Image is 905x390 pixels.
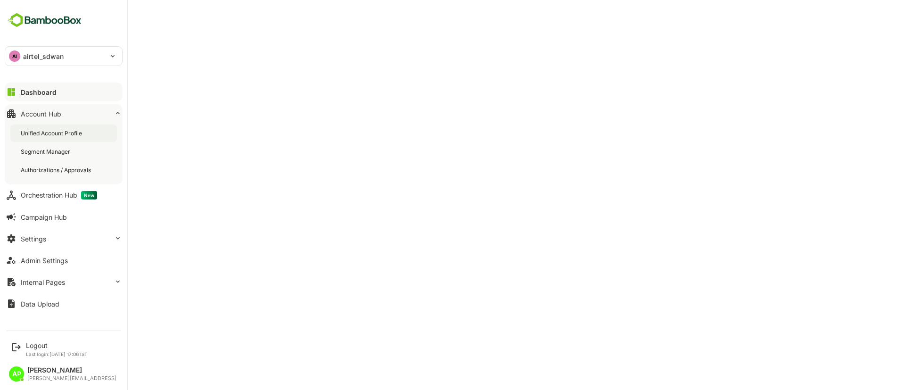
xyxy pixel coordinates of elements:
p: Last login: [DATE] 17:06 IST [26,351,88,357]
div: [PERSON_NAME] [27,366,116,374]
div: Campaign Hub [21,213,67,221]
div: Logout [26,341,88,349]
button: Settings [5,229,123,248]
div: Data Upload [21,300,59,308]
div: AIairtel_sdwan [5,47,122,66]
div: Dashboard [21,88,57,96]
div: [PERSON_NAME][EMAIL_ADDRESS] [27,375,116,382]
div: AI [9,50,20,62]
div: Internal Pages [21,278,65,286]
button: Dashboard [5,83,123,101]
p: airtel_sdwan [23,51,64,61]
button: Orchestration HubNew [5,186,123,205]
img: BambooboxFullLogoMark.5f36c76dfaba33ec1ec1367b70bb1252.svg [5,11,84,29]
div: Settings [21,235,46,243]
button: Data Upload [5,294,123,313]
div: Segment Manager [21,148,72,156]
div: AP [9,366,24,382]
button: Internal Pages [5,273,123,291]
div: Orchestration Hub [21,191,97,199]
span: New [81,191,97,199]
div: Unified Account Profile [21,129,84,137]
div: Admin Settings [21,257,68,265]
div: Authorizations / Approvals [21,166,93,174]
button: Campaign Hub [5,207,123,226]
div: Account Hub [21,110,61,118]
button: Account Hub [5,104,123,123]
button: Admin Settings [5,251,123,270]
